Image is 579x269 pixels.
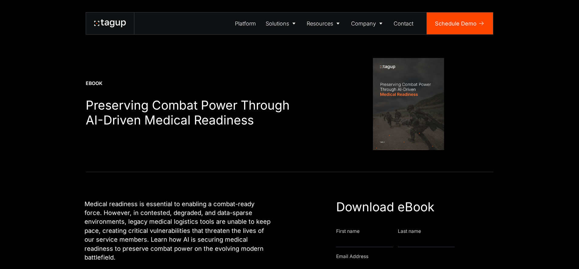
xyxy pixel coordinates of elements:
a: Schedule Demo [427,12,493,34]
div: First name [336,228,393,235]
div: Download eBook [336,199,484,214]
a: Solutions [261,12,302,34]
a: Contact [389,12,419,34]
div: Last name [398,228,455,235]
div: Schedule Demo [435,19,477,28]
a: Company [346,12,389,34]
p: Medical readiness is essential to enabling a combat-ready force. However, in contested, degraded,... [84,199,273,262]
h1: Preserving Combat Power Through AI-Driven Medical Readiness [86,98,302,128]
div: EBOOK [86,80,302,87]
a: Resources [302,12,346,34]
a: Platform [230,12,261,34]
img: Whitepaper Cover [373,58,444,150]
div: Email Address [336,253,484,260]
div: Company [351,19,376,28]
div: Contact [394,19,413,28]
div: Solutions [266,19,289,28]
div: Resources [307,19,333,28]
div: Platform [235,19,256,28]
